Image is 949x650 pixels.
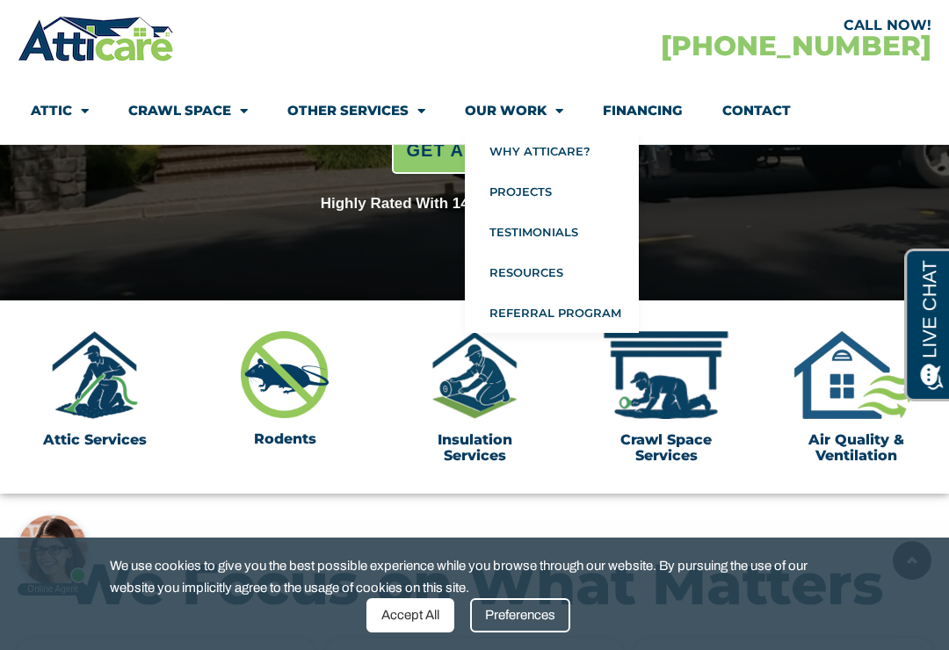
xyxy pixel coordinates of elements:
a: Crawl Space Services [620,431,712,464]
a: GET A QUOTE! [392,126,558,174]
nav: Menu [31,90,918,131]
div: Highly Rated With 1400+ Reviews [321,191,559,216]
div: CALL NOW! [474,18,931,32]
a: Insulation Services [438,431,512,464]
a: Other Services [287,90,425,131]
span: GET A QUOTE! [407,133,543,168]
ul: Our Work [465,131,639,333]
div: Preferences [470,598,570,632]
span: Opens a chat window [43,14,141,36]
a: Resources [465,252,639,292]
span: We use cookies to give you the best possible experience while you browse through our website. By ... [110,555,827,598]
a: Air Quality & Ventilation [808,431,904,464]
a: Financing [603,90,683,131]
a: Projects [465,171,639,212]
a: Rodents [254,430,316,447]
div: Accept All [366,598,454,632]
a: Our Work [465,90,563,131]
a: Contact [722,90,791,131]
a: Referral Program [465,292,639,333]
a: Crawl Space [128,90,248,131]
a: Attic [31,90,89,131]
a: Why Atticare? [465,131,639,171]
a: Testimonials [465,212,639,252]
a: Attic Services [43,431,147,448]
iframe: Chat Invitation [9,509,97,597]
